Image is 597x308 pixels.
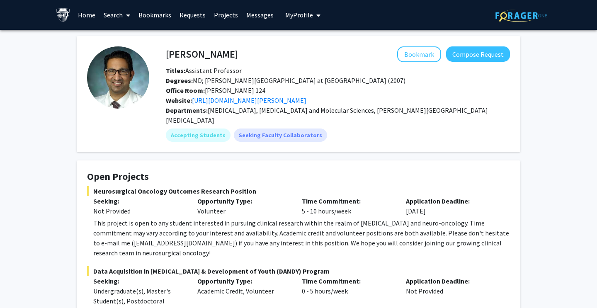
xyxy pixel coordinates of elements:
[242,0,278,29] a: Messages
[99,0,134,29] a: Search
[87,171,510,183] h4: Open Projects
[400,196,504,216] div: [DATE]
[56,8,70,22] img: Johns Hopkins University Logo
[166,76,405,85] span: MD; [PERSON_NAME][GEOGRAPHIC_DATA] at [GEOGRAPHIC_DATA] (2007)
[397,46,441,62] button: Add Raj Mukherjee to Bookmarks
[495,9,547,22] img: ForagerOne Logo
[166,46,238,62] h4: [PERSON_NAME]
[296,196,400,216] div: 5 - 10 hours/week
[406,276,498,286] p: Application Deadline:
[166,96,192,104] b: Website:
[166,106,488,124] span: [MEDICAL_DATA], [MEDICAL_DATA] and Molecular Sciences, [PERSON_NAME][GEOGRAPHIC_DATA][MEDICAL_DATA]
[166,106,208,114] b: Departments:
[210,0,242,29] a: Projects
[74,0,99,29] a: Home
[87,46,149,109] img: Profile Picture
[302,196,393,206] p: Time Commitment:
[166,86,205,95] b: Office Room:
[446,46,510,62] button: Compose Request to Raj Mukherjee
[166,66,185,75] b: Titles:
[87,266,510,276] span: Data Acquisition in [MEDICAL_DATA] & Development of Youth (DANDY) Program
[93,206,185,216] div: Not Provided
[93,276,185,286] p: Seeking:
[175,0,210,29] a: Requests
[197,276,289,286] p: Opportunity Type:
[166,76,193,85] b: Degrees:
[87,186,510,196] span: Neurosurgical Oncology Outcomes Research Position
[6,271,35,302] iframe: Chat
[197,196,289,206] p: Opportunity Type:
[406,196,498,206] p: Application Deadline:
[93,196,185,206] p: Seeking:
[302,276,393,286] p: Time Commitment:
[191,196,295,216] div: Volunteer
[166,66,242,75] span: Assistant Professor
[285,11,313,19] span: My Profile
[166,86,265,95] span: [PERSON_NAME] 124
[234,129,327,142] mat-chip: Seeking Faculty Collaborators
[93,218,510,258] div: This project is open to any student interested in pursuing clinical research within the realm of ...
[192,96,306,104] a: Opens in a new tab
[134,0,175,29] a: Bookmarks
[166,129,231,142] mat-chip: Accepting Students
